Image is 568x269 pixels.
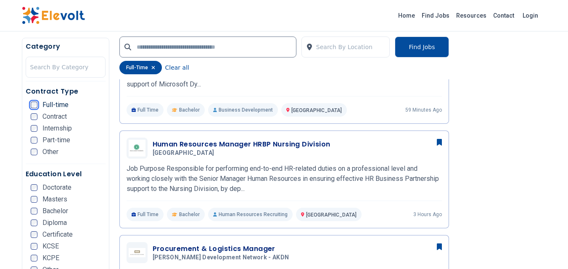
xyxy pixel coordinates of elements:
span: KCPE [42,255,59,261]
span: Bachelor [42,208,68,214]
p: Business Development [208,103,278,117]
p: Full Time [127,208,164,221]
a: Resources [453,9,490,22]
p: Human Resources Recruiting [208,208,293,221]
img: Aga Khan Development Network - AKDN [129,248,145,258]
span: Contract [42,113,67,120]
input: Diploma [31,219,37,226]
a: Find Jobs [418,9,453,22]
img: Aga khan University [129,140,145,157]
input: Full-time [31,102,37,108]
input: Bachelor [31,208,37,214]
p: 3 hours ago [413,211,442,218]
iframe: Chat Widget [526,229,568,269]
h3: Human Resources Manager HRBP Nursing Division [153,139,330,149]
span: Certificate [42,231,73,238]
span: Part-time [42,137,70,144]
img: Elevolt [22,7,85,24]
a: Contact [490,9,518,22]
p: Full Time [127,103,164,117]
span: [PERSON_NAME] Development Network - AKDN [153,254,289,261]
input: Part-time [31,137,37,144]
input: Doctorate [31,184,37,191]
input: Certificate [31,231,37,238]
a: Aga khan UniversityHuman Resources Manager HRBP Nursing Division[GEOGRAPHIC_DATA]Job Purpose Resp... [127,138,442,221]
input: Internship [31,125,37,132]
span: Diploma [42,219,67,226]
span: Masters [42,196,67,203]
h5: Contract Type [26,86,106,97]
span: [GEOGRAPHIC_DATA] [306,212,357,218]
input: Masters [31,196,37,203]
a: Login [518,7,543,24]
button: Clear all [165,61,189,74]
input: KCPE [31,255,37,261]
button: Find Jobs [395,37,449,57]
span: Other [42,149,58,155]
p: Job Purpose Responsible for performing end-to-end HR-related duties on a professional level and w... [127,164,442,194]
input: KCSE [31,243,37,250]
input: Other [31,149,37,155]
span: Doctorate [42,184,71,191]
h5: Category [26,42,106,52]
span: Full-time [42,102,69,108]
span: [GEOGRAPHIC_DATA] [153,149,214,157]
h5: Education Level [26,169,106,179]
span: Internship [42,125,72,132]
span: Bachelor [179,211,200,218]
span: Bachelor [179,107,200,113]
div: full-time [119,61,162,74]
input: Contract [31,113,37,120]
span: KCSE [42,243,59,250]
a: Home [395,9,418,22]
p: 59 minutes ago [405,107,442,113]
span: [GEOGRAPHIC_DATA] [291,107,342,113]
h3: Procurement & Logistics Manager [153,244,293,254]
